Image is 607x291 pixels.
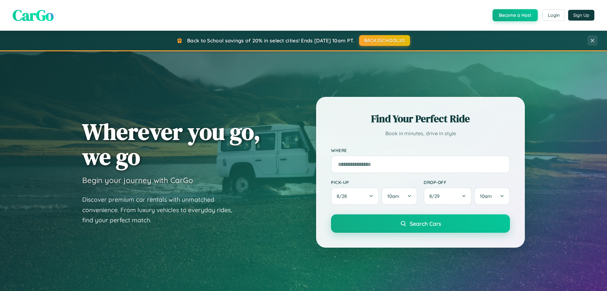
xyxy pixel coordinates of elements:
label: Where [331,148,510,153]
h1: Wherever you go, we go [82,119,261,169]
button: 8/29 [424,187,472,205]
button: 8/28 [331,187,379,205]
button: Become a Host [493,9,538,21]
button: Login [543,9,565,21]
h3: Begin your journey with CarGo [82,175,193,185]
span: 10am [480,193,492,199]
span: Back to School savings of 20% in select cities! Ends [DATE] 10am PT. [187,37,354,44]
p: Discover premium car rentals with unmatched convenience. From luxury vehicles to everyday rides, ... [82,194,240,225]
span: 8 / 29 [429,193,443,199]
span: 10am [387,193,399,199]
h2: Find Your Perfect Ride [331,112,510,126]
button: Search Cars [331,214,510,233]
p: Book in minutes, drive in style [331,129,510,138]
span: 8 / 28 [337,193,350,199]
button: Sign Up [568,10,594,21]
span: Search Cars [410,220,441,227]
span: CarGo [13,5,54,26]
button: 10am [382,187,417,205]
label: Pick-up [331,180,417,185]
label: Drop-off [424,180,510,185]
button: BACK2SCHOOL20 [359,35,410,46]
button: 10am [474,187,510,205]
